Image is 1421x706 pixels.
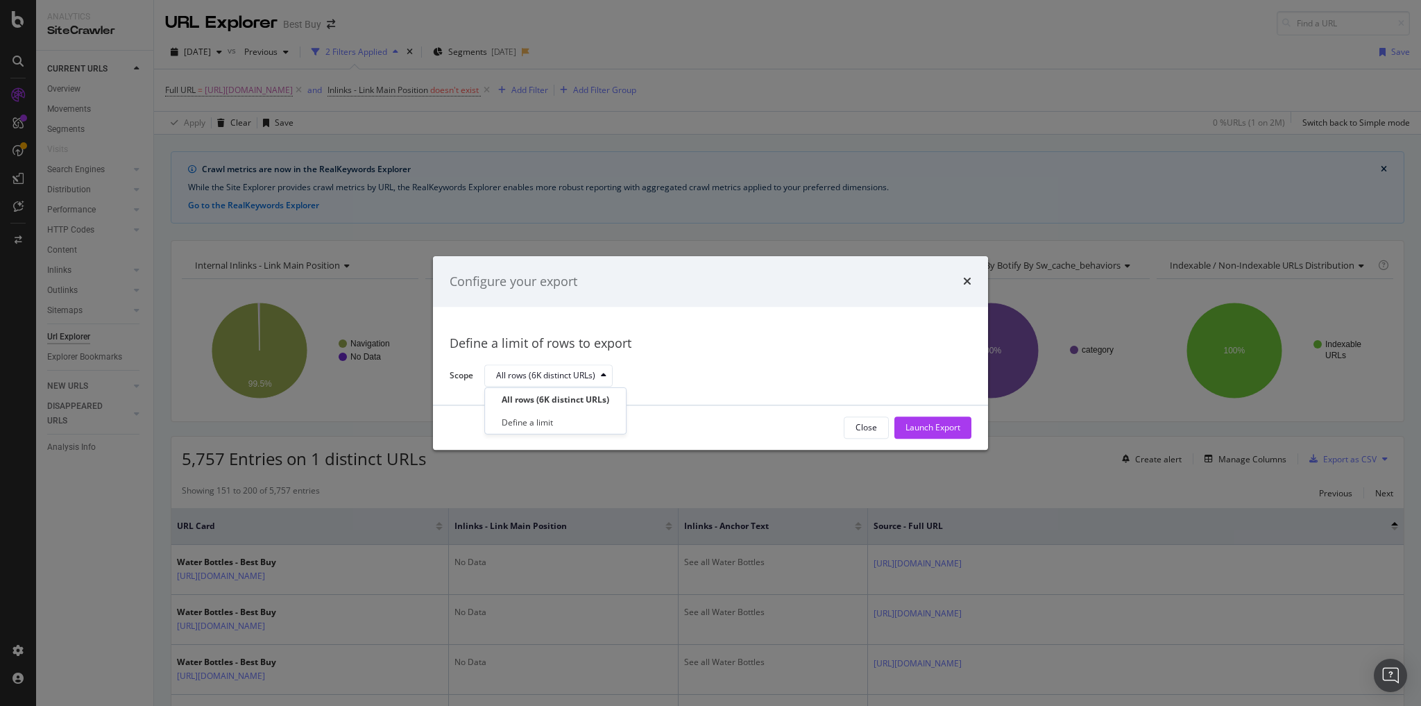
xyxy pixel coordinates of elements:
div: modal [433,256,988,450]
button: Close [844,417,889,439]
div: Launch Export [905,422,960,434]
div: All rows (6K distinct URLs) [502,394,609,405]
div: Open Intercom Messenger [1374,659,1407,692]
div: times [963,273,971,291]
button: Launch Export [894,417,971,439]
label: Scope [450,369,473,385]
button: All rows (6K distinct URLs) [484,365,613,387]
div: Configure your export [450,273,577,291]
div: Close [856,422,877,434]
div: All rows (6K distinct URLs) [496,372,595,380]
div: Define a limit of rows to export [450,335,971,353]
div: Define a limit [502,417,553,428]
